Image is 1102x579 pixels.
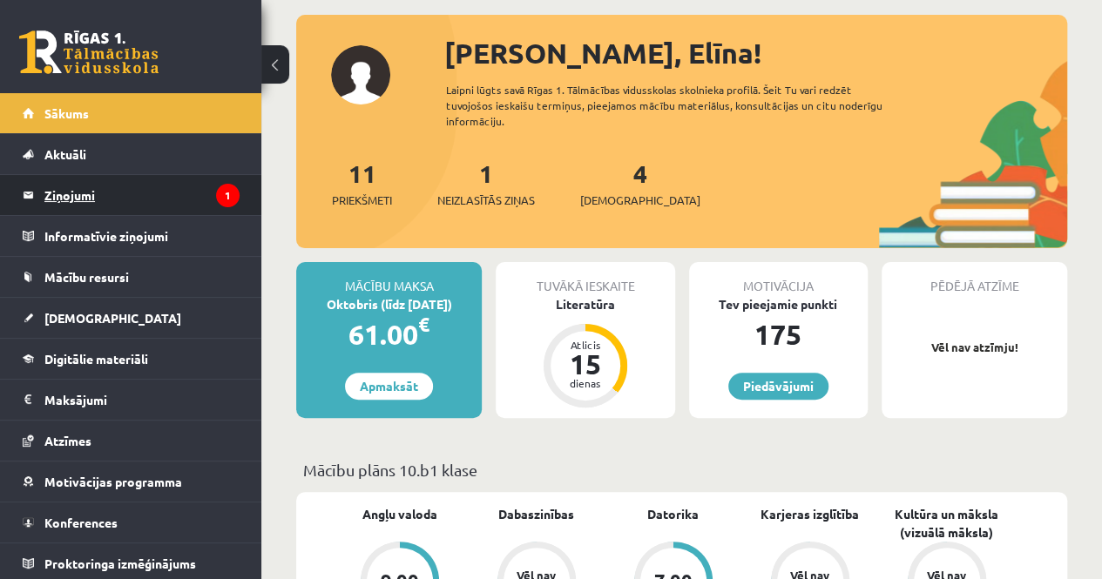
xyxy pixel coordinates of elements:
span: [DEMOGRAPHIC_DATA] [44,310,181,326]
i: 1 [216,184,240,207]
a: Rīgas 1. Tālmācības vidusskola [19,30,159,74]
div: Oktobris (līdz [DATE]) [296,295,482,313]
span: Proktoringa izmēģinājums [44,555,196,571]
div: Motivācija [689,262,868,295]
div: Mācību maksa [296,262,482,295]
div: Atlicis [559,340,612,350]
a: Literatūra Atlicis 15 dienas [496,295,674,410]
a: 11Priekšmeti [332,158,392,209]
div: [PERSON_NAME], Elīna! [444,32,1067,74]
a: Datorika [647,505,699,523]
a: Kultūra un māksla (vizuālā māksla) [878,505,1015,542]
span: [DEMOGRAPHIC_DATA] [580,192,700,209]
a: Sākums [23,93,240,133]
legend: Informatīvie ziņojumi [44,216,240,256]
span: Sākums [44,105,89,121]
span: Konferences [44,515,118,530]
a: Digitālie materiāli [23,339,240,379]
a: Aktuāli [23,134,240,174]
a: Maksājumi [23,380,240,420]
div: 61.00 [296,313,482,355]
a: Dabaszinības [498,505,574,523]
div: Tuvākā ieskaite [496,262,674,295]
a: Karjeras izglītība [761,505,859,523]
span: Aktuāli [44,146,86,162]
a: Mācību resursi [23,257,240,297]
a: Atzīmes [23,421,240,461]
a: 1Neizlasītās ziņas [437,158,535,209]
span: Priekšmeti [332,192,392,209]
span: Digitālie materiāli [44,351,148,367]
span: Neizlasītās ziņas [437,192,535,209]
a: Piedāvājumi [728,373,828,400]
span: Atzīmes [44,433,91,448]
legend: Ziņojumi [44,175,240,215]
a: Motivācijas programma [23,461,240,502]
a: [DEMOGRAPHIC_DATA] [23,298,240,338]
a: Ziņojumi1 [23,175,240,215]
span: Motivācijas programma [44,474,182,489]
legend: Maksājumi [44,380,240,420]
div: Literatūra [496,295,674,313]
div: Tev pieejamie punkti [689,295,868,313]
a: Angļu valoda [362,505,437,523]
div: dienas [559,378,612,388]
a: Informatīvie ziņojumi [23,216,240,256]
div: Laipni lūgts savā Rīgas 1. Tālmācības vidusskolas skolnieka profilā. Šeit Tu vari redzēt tuvojošo... [446,82,909,129]
div: 175 [689,313,868,355]
span: € [418,312,429,337]
a: Konferences [23,502,240,542]
div: Pēdējā atzīme [882,262,1067,295]
a: 4[DEMOGRAPHIC_DATA] [580,158,700,209]
a: Apmaksāt [345,373,433,400]
div: 15 [559,350,612,378]
p: Mācību plāns 10.b1 klase [303,458,1060,481]
span: Mācību resursi [44,269,129,285]
p: Vēl nav atzīmju! [890,339,1058,356]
